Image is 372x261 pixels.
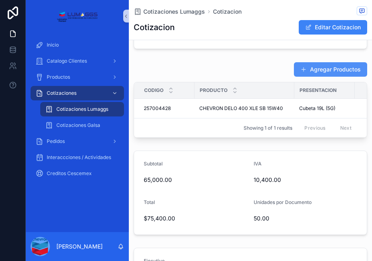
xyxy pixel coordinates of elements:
[31,150,124,165] a: Interaccciones / Actividades
[254,214,357,222] span: 50.00
[47,42,59,48] span: Inicio
[47,74,70,80] span: Productos
[31,70,124,84] a: Productos
[144,214,247,222] span: $75,400.00
[31,38,124,52] a: Inicio
[56,106,108,112] span: Cotizaciones Lumaggs
[144,105,171,112] span: 257004428
[56,122,100,128] span: Cotizaciones Galsa
[244,125,292,131] span: Showing 1 of 1 results
[254,161,262,167] span: IVA
[47,154,111,161] span: Interaccciones / Actividades
[299,105,350,112] a: Cubeta 19L (5G)
[40,118,124,133] a: Cotizaciones Galsa
[56,243,103,251] p: [PERSON_NAME]
[31,134,124,149] a: Pedidos
[299,20,367,35] button: Editar Cotizacion
[40,102,124,116] a: Cotizaciones Lumaggs
[199,105,283,112] span: CHEVRON DELO 400 XLE SB 15W40
[144,199,155,205] span: Total
[47,170,92,177] span: Creditos Cescemex
[47,138,65,145] span: Pedidos
[57,10,97,22] img: App logo
[143,8,205,16] span: Cotizaciones Lumaggs
[144,105,190,112] a: 257004428
[294,62,367,77] button: Agregar Productos
[31,86,124,100] a: Cotizaciones
[134,8,205,16] a: Cotizaciones Lumaggs
[144,161,163,167] span: Subtotal
[254,176,357,184] span: 10,400.00
[144,87,163,94] span: Codigo
[213,8,242,16] a: Cotizacion
[144,176,247,184] span: 65,000.00
[300,87,337,94] span: Presentacion
[254,199,312,205] span: Unidades por Documento
[31,54,124,68] a: Catalogo Clientes
[134,22,175,33] h1: Cotizacion
[47,90,76,96] span: Cotizaciones
[47,58,87,64] span: Catalogo Clientes
[200,87,227,94] span: Producto
[31,166,124,181] a: Creditos Cescemex
[299,105,335,112] span: Cubeta 19L (5G)
[26,32,129,191] div: scrollable content
[199,105,289,112] a: CHEVRON DELO 400 XLE SB 15W40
